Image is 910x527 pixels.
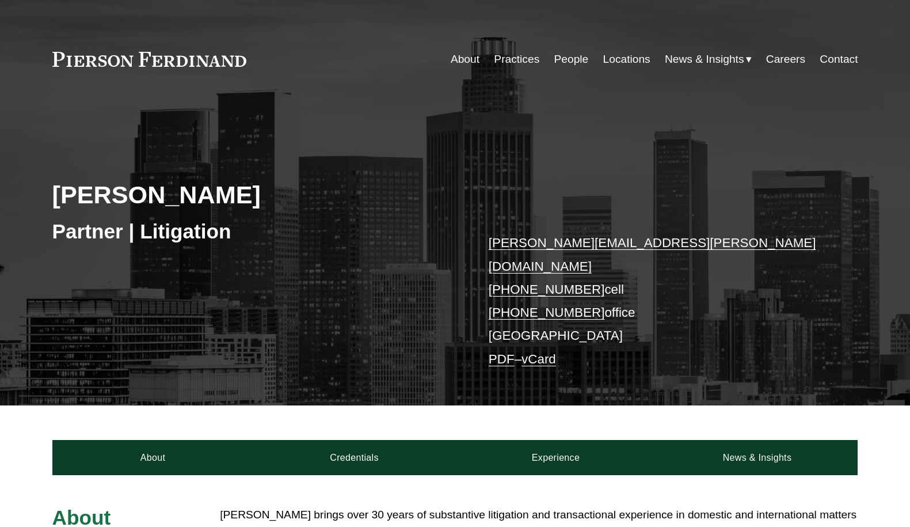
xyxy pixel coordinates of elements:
a: Locations [603,48,650,70]
a: [PERSON_NAME][EMAIL_ADDRESS][PERSON_NAME][DOMAIN_NAME] [489,236,816,273]
a: folder dropdown [665,48,752,70]
a: Contact [820,48,858,70]
h2: [PERSON_NAME] [52,180,455,210]
span: News & Insights [665,50,744,70]
a: About [52,440,254,475]
a: Experience [455,440,657,475]
a: Practices [494,48,539,70]
a: Careers [766,48,805,70]
a: News & Insights [656,440,858,475]
a: PDF [489,352,515,366]
p: cell office [GEOGRAPHIC_DATA] – [489,232,824,371]
a: vCard [521,352,556,366]
a: Credentials [254,440,455,475]
a: People [554,48,589,70]
a: [PHONE_NUMBER] [489,305,605,320]
a: About [451,48,479,70]
a: [PHONE_NUMBER] [489,282,605,297]
h3: Partner | Litigation [52,219,455,244]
